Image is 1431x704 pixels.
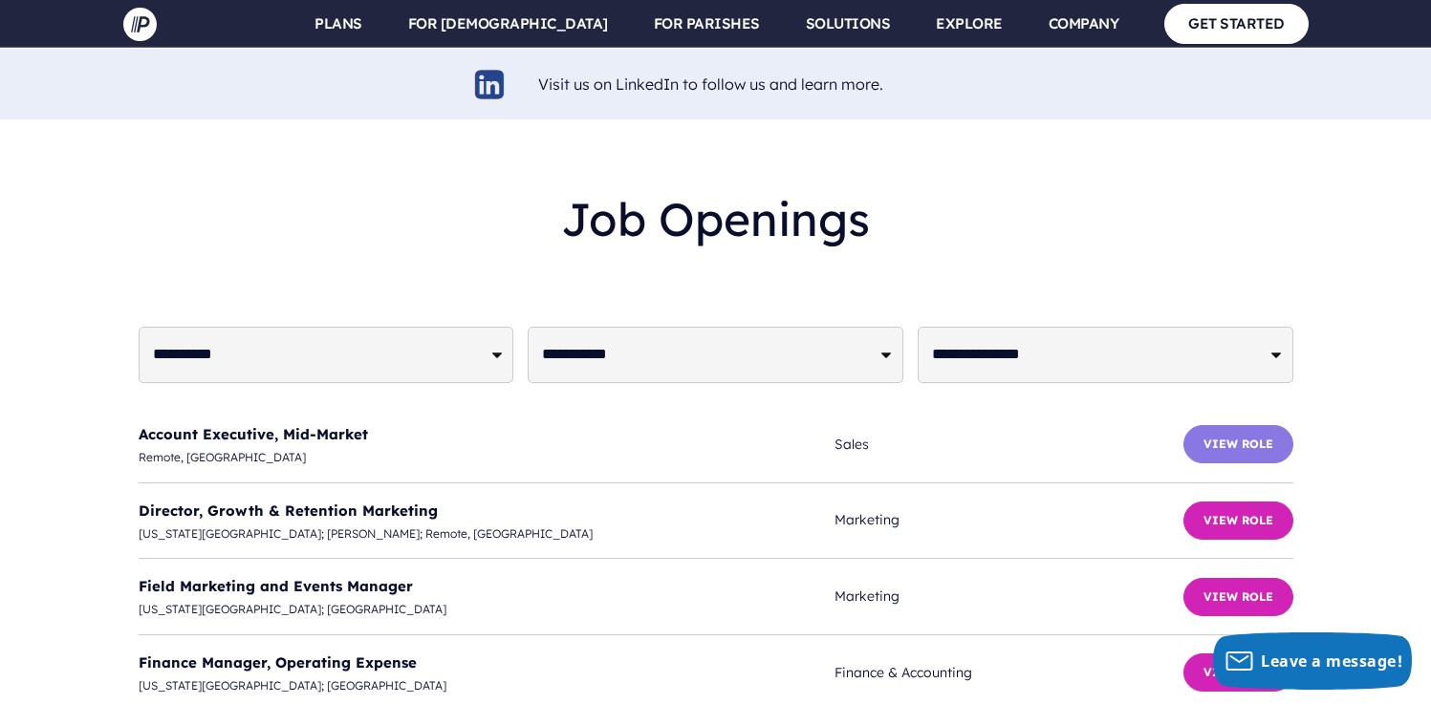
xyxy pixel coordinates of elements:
span: Leave a message! [1261,651,1402,672]
button: View Role [1183,501,1293,540]
span: Sales [835,433,1182,457]
span: Remote, [GEOGRAPHIC_DATA] [139,447,835,468]
a: Account Executive, Mid-Market [139,425,368,443]
h2: Job Openings [139,177,1293,262]
button: View Role [1183,578,1293,616]
a: Finance Manager, Operating Expense [139,653,417,672]
button: Leave a message! [1213,632,1412,690]
span: [US_STATE][GEOGRAPHIC_DATA]; [GEOGRAPHIC_DATA] [139,675,835,696]
span: Marketing [835,508,1182,532]
a: Visit us on LinkedIn to follow us and learn more. [538,75,883,94]
a: Field Marketing and Events Manager [139,577,413,595]
button: View Role [1183,425,1293,463]
a: GET STARTED [1164,4,1309,43]
span: [US_STATE][GEOGRAPHIC_DATA]; [PERSON_NAME]; Remote, [GEOGRAPHIC_DATA] [139,523,835,544]
span: [US_STATE][GEOGRAPHIC_DATA]; [GEOGRAPHIC_DATA] [139,599,835,620]
span: Marketing [835,585,1182,608]
img: linkedin-logo [472,67,508,102]
a: Director, Growth & Retention Marketing [139,501,438,520]
button: View Role [1183,653,1293,692]
span: Finance & Accounting [835,661,1182,685]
